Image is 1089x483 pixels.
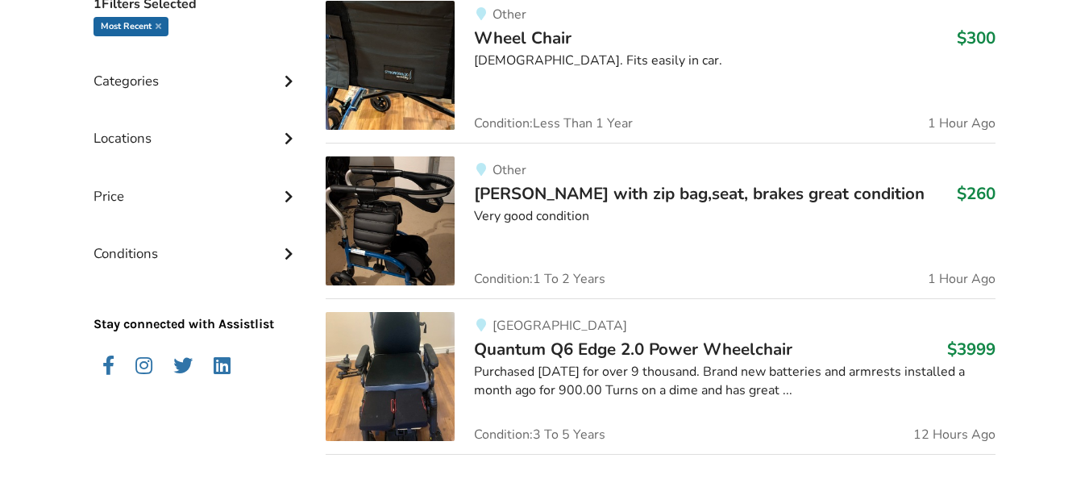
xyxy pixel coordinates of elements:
[94,17,168,36] div: Most recent
[474,117,633,130] span: Condition: Less Than 1 Year
[474,27,572,49] span: Wheel Chair
[493,161,526,179] span: Other
[913,428,995,441] span: 12 Hours Ago
[957,27,995,48] h3: $300
[474,52,995,70] div: [DEMOGRAPHIC_DATA]. Fits easily in car.
[928,273,995,285] span: 1 Hour Ago
[474,428,605,441] span: Condition: 3 To 5 Years
[94,213,300,270] div: Conditions
[957,183,995,204] h3: $260
[94,40,300,98] div: Categories
[326,1,455,130] img: mobility-wheel chair
[928,117,995,130] span: 1 Hour Ago
[326,1,995,143] a: mobility-wheel chair OtherWheel Chair$300[DEMOGRAPHIC_DATA]. Fits easily in car.Condition:Less Th...
[474,338,792,360] span: Quantum Q6 Edge 2.0 Power Wheelchair
[94,156,300,213] div: Price
[326,312,455,441] img: mobility-quantum q6 edge 2.0 power wheelchair
[94,98,300,155] div: Locations
[94,270,300,334] p: Stay connected with Assistlist
[326,143,995,298] a: mobility-walker with zip bag,seat, brakes great conditionOther[PERSON_NAME] with zip bag,seat, br...
[947,339,995,360] h3: $3999
[474,207,995,226] div: Very good condition
[493,6,526,23] span: Other
[474,273,605,285] span: Condition: 1 To 2 Years
[493,317,627,335] span: [GEOGRAPHIC_DATA]
[474,182,925,205] span: [PERSON_NAME] with zip bag,seat, brakes great condition
[474,363,995,400] div: Purchased [DATE] for over 9 thousand. Brand new batteries and armrests installed a month ago for ...
[326,156,455,285] img: mobility-walker with zip bag,seat, brakes great condition
[326,298,995,454] a: mobility-quantum q6 edge 2.0 power wheelchair[GEOGRAPHIC_DATA]Quantum Q6 Edge 2.0 Power Wheelchai...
